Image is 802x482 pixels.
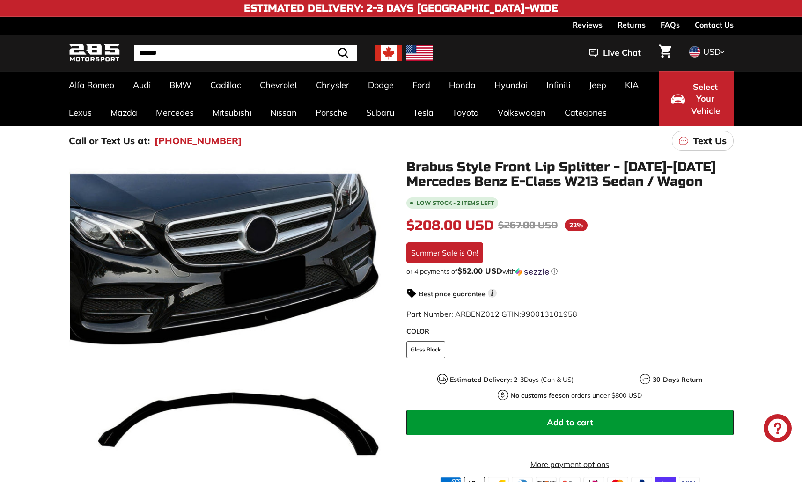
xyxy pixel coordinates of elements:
[406,218,493,234] span: $208.00 USD
[359,71,403,99] a: Dodge
[661,17,680,33] a: FAQs
[406,160,734,189] h1: Brabus Style Front Lip Splitter - [DATE]-[DATE] Mercedes Benz E-Class W213 Sedan / Wagon
[693,134,727,148] p: Text Us
[485,71,537,99] a: Hyundai
[450,375,524,384] strong: Estimated Delivery: 2-3
[250,71,307,99] a: Chevrolet
[406,410,734,435] button: Add to cart
[306,99,357,126] a: Porsche
[203,99,261,126] a: Mitsubishi
[406,267,734,276] div: or 4 payments of with
[160,71,201,99] a: BMW
[457,266,502,276] span: $52.00 USD
[417,200,494,206] span: Low stock - 2 items left
[406,267,734,276] div: or 4 payments of$52.00 USDwithSezzle Click to learn more about Sezzle
[498,219,558,231] span: $267.00 USD
[521,309,577,319] span: 990013101958
[573,17,603,33] a: Reviews
[59,71,124,99] a: Alfa Romeo
[488,99,555,126] a: Volkswagen
[450,375,574,385] p: Days (Can & US)
[357,99,404,126] a: Subaru
[577,41,653,65] button: Live Chat
[510,391,562,400] strong: No customs fees
[690,81,721,117] span: Select Your Vehicle
[695,17,734,33] a: Contact Us
[616,71,648,99] a: KIA
[565,219,588,231] span: 22%
[761,414,795,445] inbox-online-store-chat: Shopify online store chat
[59,99,101,126] a: Lexus
[659,71,734,126] button: Select Your Vehicle
[618,17,646,33] a: Returns
[403,71,440,99] a: Ford
[406,327,734,336] label: COLOR
[404,99,443,126] a: Tesla
[443,99,488,126] a: Toyota
[406,459,734,470] a: More payment options
[653,375,702,384] strong: 30-Days Return
[488,289,497,298] span: i
[406,309,577,319] span: Part Number: ARBENZ012 GTIN:
[69,42,120,64] img: Logo_285_Motorsport_areodynamics_components
[515,268,549,276] img: Sezzle
[101,99,147,126] a: Mazda
[440,71,485,99] a: Honda
[261,99,306,126] a: Nissan
[672,131,734,151] a: Text Us
[580,71,616,99] a: Jeep
[134,45,357,61] input: Search
[510,391,642,401] p: on orders under $800 USD
[603,47,641,59] span: Live Chat
[201,71,250,99] a: Cadillac
[406,242,483,263] div: Summer Sale is On!
[537,71,580,99] a: Infiniti
[307,71,359,99] a: Chrysler
[147,99,203,126] a: Mercedes
[419,290,486,298] strong: Best price guarantee
[653,37,677,69] a: Cart
[124,71,160,99] a: Audi
[555,99,616,126] a: Categories
[244,3,558,14] h4: Estimated Delivery: 2-3 Days [GEOGRAPHIC_DATA]-Wide
[547,417,593,428] span: Add to cart
[155,134,242,148] a: [PHONE_NUMBER]
[69,134,150,148] p: Call or Text Us at:
[703,46,721,57] span: USD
